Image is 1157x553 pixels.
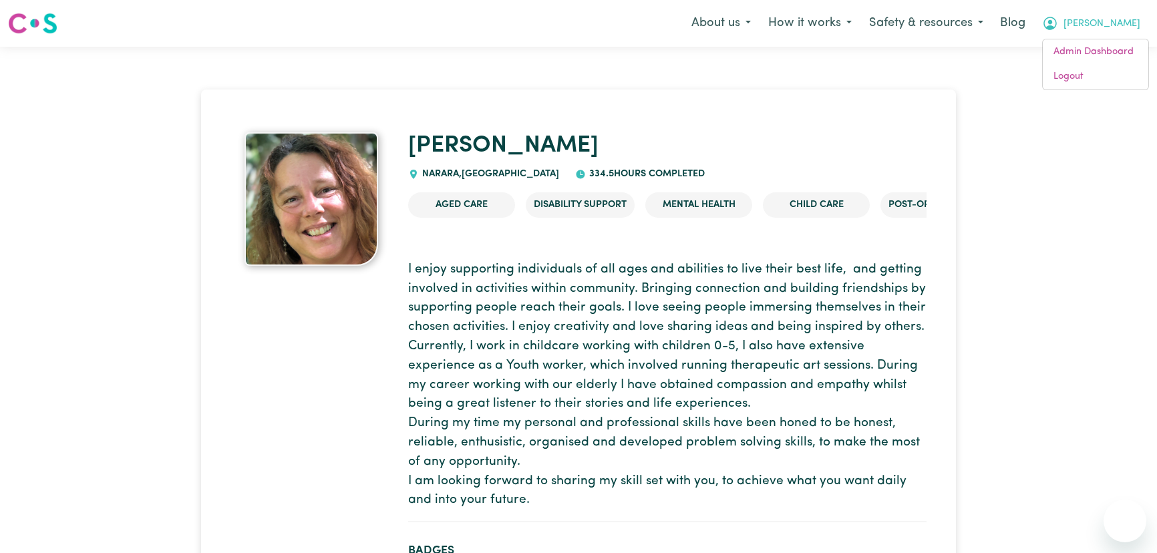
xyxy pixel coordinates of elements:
[419,169,559,179] span: NARARA , [GEOGRAPHIC_DATA]
[408,260,927,510] p: I enjoy supporting individuals of all ages and abilities to live their best life, and getting inv...
[1042,39,1149,90] div: My Account
[8,8,57,39] a: Careseekers logo
[860,9,992,37] button: Safety & resources
[1043,64,1148,89] a: Logout
[1043,39,1148,65] a: Admin Dashboard
[1033,9,1149,37] button: My Account
[1063,17,1140,31] span: [PERSON_NAME]
[763,192,870,218] li: Child care
[880,192,1000,218] li: Post-operative care
[408,192,515,218] li: Aged Care
[244,132,378,266] img: Tina
[760,9,860,37] button: How it works
[526,192,635,218] li: Disability Support
[408,134,599,158] a: [PERSON_NAME]
[230,132,393,266] a: Tina's profile picture'
[586,169,705,179] span: 334.5 hours completed
[8,11,57,35] img: Careseekers logo
[1104,500,1146,542] iframe: Button to launch messaging window
[645,192,752,218] li: Mental Health
[992,9,1033,38] a: Blog
[683,9,760,37] button: About us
